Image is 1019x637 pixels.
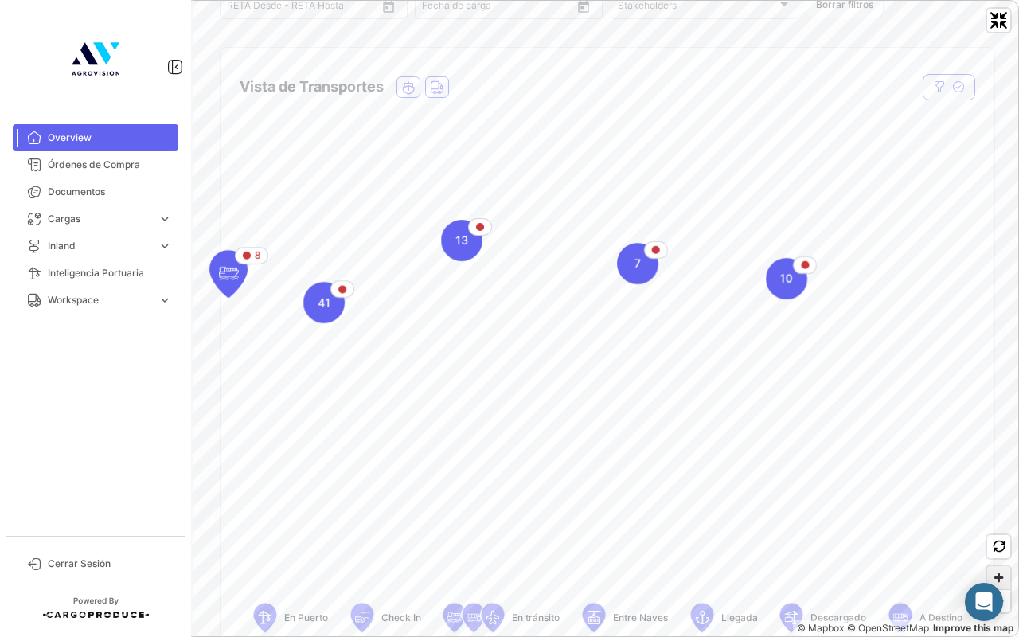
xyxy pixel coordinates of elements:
span: expand_more [158,293,172,307]
a: Map feedback [933,622,1014,634]
span: Cargas [48,212,151,226]
img: 4b7f8542-3a82-4138-a362-aafd166d3a59.jpg [56,19,135,99]
span: 13 [455,233,468,248]
a: Inteligencia Portuaria [13,260,178,287]
span: 41 [318,295,330,311]
span: 10 [780,271,793,287]
a: Órdenes de Compra [13,151,178,178]
div: Map marker [441,220,482,261]
span: expand_more [158,239,172,253]
span: Cerrar Sesión [48,557,172,571]
a: Mapbox [797,622,844,634]
span: Inland [48,239,151,253]
a: Overview [13,124,178,151]
span: Workspace [48,293,151,307]
div: Map marker [209,250,248,298]
button: Exit fullscreen [987,9,1010,32]
span: 7 [634,256,641,272]
span: expand_more [158,212,172,226]
span: 8 [255,248,261,263]
span: Documentos [48,185,172,199]
a: OpenStreetMap [847,622,929,634]
button: Zoom in [987,566,1010,589]
span: Overview [48,131,172,145]
div: Map marker [617,243,658,284]
div: Abrir Intercom Messenger [965,583,1003,621]
a: Documentos [13,178,178,205]
span: Inteligencia Portuaria [48,266,172,280]
span: Órdenes de Compra [48,158,172,172]
div: Map marker [303,282,345,323]
div: Map marker [766,258,807,299]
